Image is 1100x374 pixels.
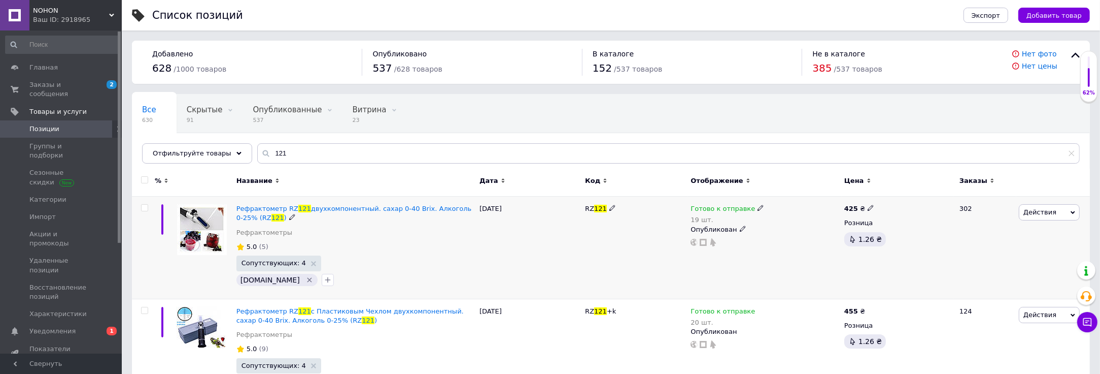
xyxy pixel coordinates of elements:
span: % [155,176,161,185]
span: Группы и подборки [29,142,94,160]
a: Рефрактометр RZ121двухкомпонентный. сахар 0-40 Brix. Алкоголь 0-25% (RZ121) [236,205,472,222]
span: Показатели работы компании [29,345,94,363]
a: Рефрактометр RZ121с Пластиковым Чехлом двухкомпонентный. сахар 0-40 Brix. Алкоголь 0-25% (RZ121) [236,307,464,324]
span: 121 [362,317,374,324]
span: Со скидкой [142,144,188,153]
span: (5) [259,243,268,251]
a: Нет цены [1022,62,1057,70]
span: 2 [107,80,117,89]
span: 121 [594,307,607,315]
span: 537 [253,116,322,124]
span: Действия [1023,208,1056,216]
div: ₴ [844,204,874,213]
span: 630 [142,116,156,124]
span: 1 [107,327,117,335]
span: Товары и услуги [29,107,87,116]
span: Опубликованные [253,105,322,114]
span: Характеристики [29,309,87,319]
svg: Удалить метку [305,276,314,284]
span: Витрина [353,105,387,114]
span: Отображение [691,176,743,185]
span: Готово к отправке [691,307,755,318]
span: Действия [1023,311,1056,319]
div: Список позиций [152,10,243,21]
span: +k [607,307,616,315]
span: Заказы и сообщения [29,80,94,99]
div: 302 [953,197,1016,299]
span: Название [236,176,272,185]
span: 5.0 [247,345,257,353]
span: Скрытые [187,105,223,114]
span: 23 [353,116,387,124]
img: Рефрактометр RZ 121 двухкомпонентный. сахар 0-40 Brix. Алкоголь 0-25% (RZ121) [177,204,227,255]
span: Импорт [29,212,56,222]
span: Категории [29,195,66,204]
span: 121 [298,307,311,315]
span: Рефрактометр RZ [236,205,298,212]
span: Не в каталоге [812,50,865,58]
span: Удаленные позиции [29,256,94,274]
span: (9) [259,345,268,353]
span: Сопутствующих: 4 [242,362,306,369]
span: Добавлено [152,50,193,58]
input: Поиск по названию позиции, артикулу и поисковым запросам [257,143,1080,164]
div: 62% [1081,89,1097,97]
div: Опубликован [691,225,839,234]
span: 121 [271,214,284,222]
span: 1.26 ₴ [858,337,882,346]
span: Позиции [29,124,59,134]
span: Заказы [959,176,987,185]
span: 1.26 ₴ [858,235,882,243]
span: Сопутствующих: 4 [242,260,306,266]
span: / 537 товаров [834,65,882,73]
a: Рефрактометры [236,228,292,237]
span: RZ [585,205,594,212]
div: 19 шт. [691,216,764,224]
a: Нет фото [1022,50,1057,58]
span: 152 [593,62,612,74]
span: Акции и промокоды [29,230,94,248]
span: Готово к отправке [691,205,755,215]
div: Розница [844,219,951,228]
span: NOHON [33,6,109,15]
b: 455 [844,307,858,315]
span: Отфильтруйте товары [153,149,231,157]
span: ) [284,214,287,222]
div: ₴ [844,307,865,316]
span: Цена [844,176,864,185]
span: 537 [372,62,392,74]
a: Рефрактометры [236,330,292,339]
b: 425 [844,205,858,212]
span: с Пластиковым Чехлом двухкомпонентный. сахар 0-40 Brix. Алкоголь 0-25% (RZ [236,307,464,324]
span: 5.0 [247,243,257,251]
span: 121 [594,205,607,212]
span: / 628 товаров [394,65,442,73]
span: / 537 товаров [614,65,662,73]
div: Ваш ID: 2918965 [33,15,122,24]
span: двухкомпонентный. сахар 0-40 Brix. Алкоголь 0-25% (RZ [236,205,472,222]
span: [DOMAIN_NAME] [240,276,300,284]
span: В каталоге [593,50,634,58]
span: / 1000 товаров [174,65,226,73]
span: ) [374,317,377,324]
span: Все [142,105,156,114]
div: 20 шт. [691,319,755,326]
div: Розница [844,321,951,330]
span: Опубликовано [372,50,427,58]
span: Код [585,176,600,185]
div: Опубликован [691,327,839,336]
span: 91 [187,116,223,124]
span: 628 [152,62,171,74]
span: 121 [298,205,311,212]
span: Рефрактометр RZ [236,307,298,315]
div: [DATE] [477,197,582,299]
span: Дата [479,176,498,185]
button: Добавить товар [1018,8,1090,23]
img: Рефрактометр RZ 121 с Пластиковым Чехлом двухкомпонентный. сахар 0-40 Brix. Алкоголь 0-25% (RZ121) [177,307,227,349]
button: Экспорт [964,8,1008,23]
input: Поиск [5,36,120,54]
button: Чат с покупателем [1077,312,1097,332]
span: Добавить товар [1026,12,1082,19]
span: Сезонные скидки [29,168,94,186]
span: Главная [29,63,58,72]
